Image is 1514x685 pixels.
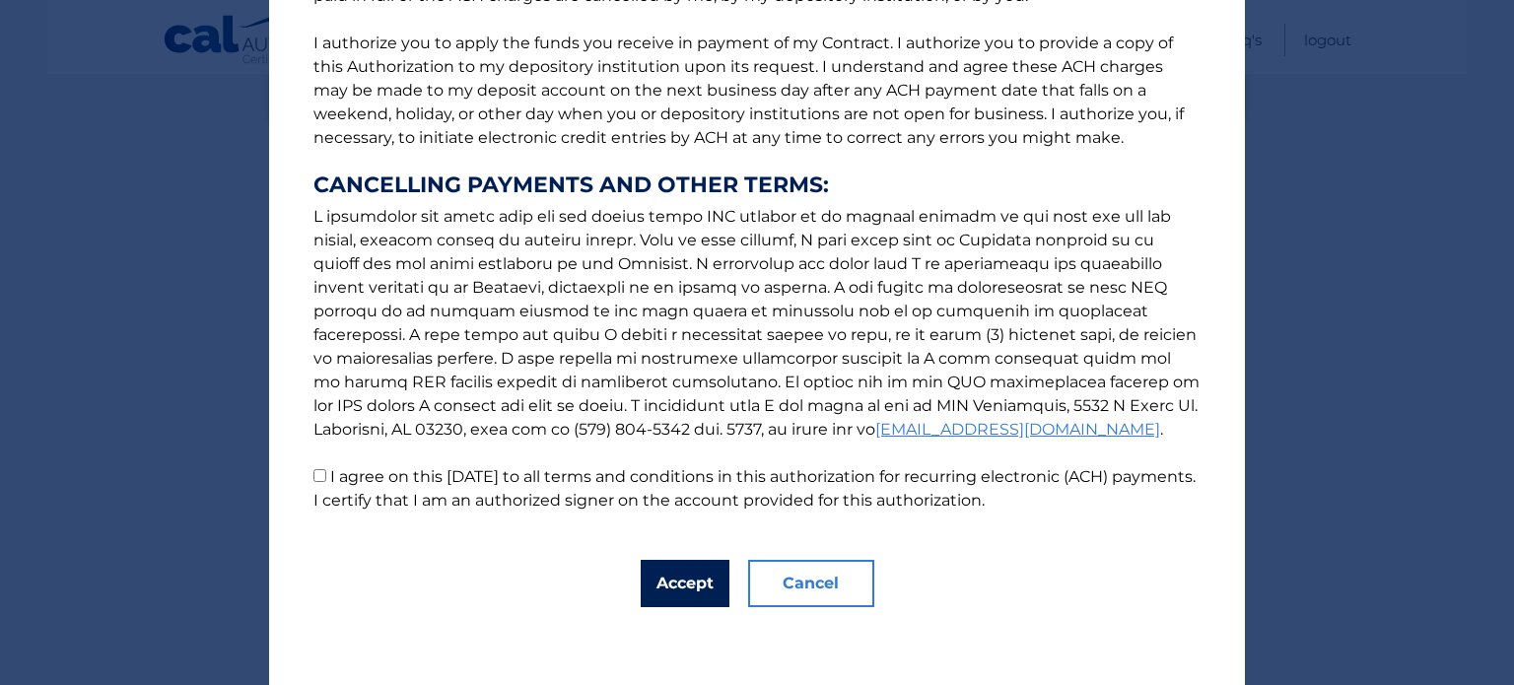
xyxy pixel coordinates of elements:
[641,560,729,607] button: Accept
[875,420,1160,439] a: [EMAIL_ADDRESS][DOMAIN_NAME]
[313,467,1196,510] label: I agree on this [DATE] to all terms and conditions in this authorization for recurring electronic...
[748,560,874,607] button: Cancel
[313,173,1201,197] strong: CANCELLING PAYMENTS AND OTHER TERMS:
